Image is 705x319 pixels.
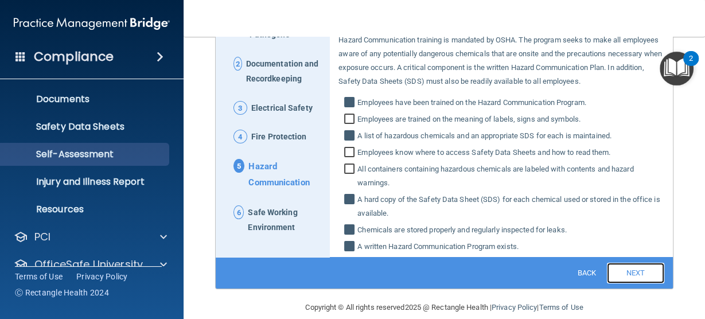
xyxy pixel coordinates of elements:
[76,271,128,282] a: Privacy Policy
[357,96,586,110] span: Employees have been trained on the Hazard Communication Program.
[251,130,307,145] span: Fire Protection
[338,33,664,88] p: Hazard Communication training is mandated by OSHA. The program seeks to make all employees aware ...
[357,162,664,190] span: All containers containing hazardous chemicals are labeled with contents and hazard warnings.
[14,258,167,271] a: OfficeSafe University
[357,146,610,159] span: Employees know where to access Safety Data Sheets and how to read them.
[344,115,357,126] input: Employees are trained on the meaning of labels, signs and symbols.
[7,121,164,133] p: Safety Data Sheets
[246,57,322,87] span: Documentation and Recordkeeping
[357,112,581,126] span: Employees are trained on the meaning of labels, signs and symbols.
[233,130,247,143] span: 4
[233,205,244,219] span: 6
[233,57,242,71] span: 2
[344,242,357,254] input: A written Hazard Communication Program exists.
[251,101,313,116] span: Electrical Safety
[7,176,164,188] p: Injury and Illness Report
[357,129,611,143] span: A list of hazardous chemicals and an appropriate SDS for each is maintained.
[15,271,63,282] a: Terms of Use
[344,195,357,220] input: A hard copy of the Safety Data Sheet (SDS) for each chemical used or stored in the office is avai...
[248,205,321,235] span: Safe Working Environment
[344,225,357,237] input: Chemicals are stored properly and regularly inspected for leaks.
[492,303,537,312] a: Privacy Policy
[344,165,357,190] input: All containers containing hazardous chemicals are labeled with contents and hazard warnings.
[14,230,167,244] a: PCI
[34,258,143,271] p: OfficeSafe University
[648,240,691,283] iframe: Drift Widget Chat Controller
[34,230,50,244] p: PCI
[344,131,357,143] input: A list of hazardous chemicals and an appropriate SDS for each is maintained.
[357,240,519,254] span: A written Hazard Communication Program exists.
[344,148,357,159] input: Employees know where to access Safety Data Sheets and how to read them.
[689,59,693,73] div: 2
[344,98,357,110] input: Employees have been trained on the Hazard Communication Program.
[539,303,583,312] a: Terms of Use
[357,223,566,237] span: Chemicals are stored properly and regularly inspected for leaks.
[14,12,170,35] img: PMB logo
[7,204,164,215] p: Resources
[34,49,114,65] h4: Compliance
[7,149,164,160] p: Self-Assessment
[607,263,664,283] a: Next
[233,159,244,173] span: 5
[248,159,321,190] span: Hazard Communication
[233,101,247,115] span: 3
[7,94,164,105] p: Documents
[567,264,605,281] a: Back
[15,287,109,298] span: Ⓒ Rectangle Health 2024
[357,193,664,220] span: A hard copy of the Safety Data Sheet (SDS) for each chemical used or stored in the office is avai...
[660,52,694,85] button: Open Resource Center, 2 new notifications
